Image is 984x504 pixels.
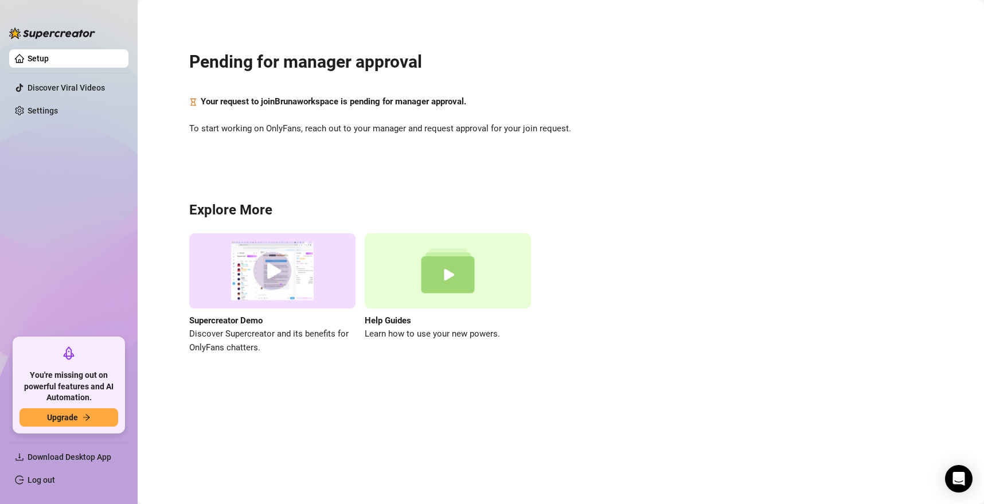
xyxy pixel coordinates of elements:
span: download [15,452,24,462]
span: Discover Supercreator and its benefits for OnlyFans chatters. [189,327,356,354]
h3: Explore More [189,201,932,220]
strong: Your request to join Bruna workspace is pending for manager approval. [201,96,466,107]
img: supercreator demo [189,233,356,308]
span: You're missing out on powerful features and AI Automation. [19,370,118,404]
a: Setup [28,54,49,63]
a: Log out [28,475,55,485]
strong: Supercreator Demo [189,315,263,326]
img: logo-BBDzfeDw.svg [9,28,95,39]
img: help guides [365,233,531,308]
span: Download Desktop App [28,452,111,462]
div: Open Intercom Messenger [945,465,973,493]
span: hourglass [189,95,197,109]
h2: Pending for manager approval [189,51,932,73]
a: Help GuidesLearn how to use your new powers. [365,233,531,354]
span: To start working on OnlyFans, reach out to your manager and request approval for your join request. [189,122,932,136]
a: Supercreator DemoDiscover Supercreator and its benefits for OnlyFans chatters. [189,233,356,354]
strong: Help Guides [365,315,411,326]
span: rocket [62,346,76,360]
a: Discover Viral Videos [28,83,105,92]
span: Upgrade [47,413,78,422]
span: arrow-right [83,413,91,421]
a: Settings [28,106,58,115]
button: Upgradearrow-right [19,408,118,427]
span: Learn how to use your new powers. [365,327,531,341]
